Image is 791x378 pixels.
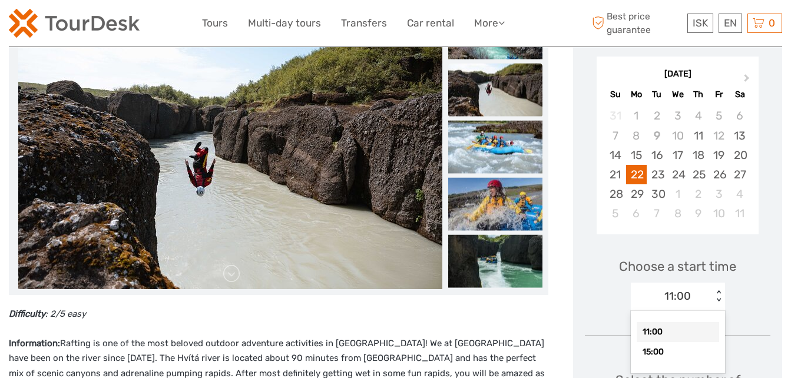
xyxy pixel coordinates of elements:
[605,87,625,102] div: Su
[688,145,709,165] div: Choose Thursday, September 18th, 2025
[589,10,684,36] span: Best price guarantee
[647,126,667,145] div: Not available Tuesday, September 9th, 2025
[667,87,688,102] div: We
[688,204,709,223] div: Choose Thursday, October 9th, 2025
[626,87,647,102] div: Mo
[709,165,729,184] div: Choose Friday, September 26th, 2025
[719,14,742,33] div: EN
[667,165,688,184] div: Choose Wednesday, September 24th, 2025
[667,145,688,165] div: Choose Wednesday, September 17th, 2025
[407,15,454,32] a: Car rental
[626,106,647,125] div: Not available Monday, September 1st, 2025
[729,145,750,165] div: Choose Saturday, September 20th, 2025
[667,126,688,145] div: Not available Wednesday, September 10th, 2025
[637,342,719,362] div: 15:00
[739,71,757,90] button: Next Month
[626,145,647,165] div: Choose Monday, September 15th, 2025
[135,18,150,32] button: Open LiveChat chat widget
[637,322,719,342] div: 11:00
[688,165,709,184] div: Choose Thursday, September 25th, 2025
[647,165,667,184] div: Choose Tuesday, September 23rd, 2025
[341,15,387,32] a: Transfers
[18,6,442,289] img: d3ec3042d7494f9e8842d62a82f3781a_main_slider.jpg
[709,145,729,165] div: Choose Friday, September 19th, 2025
[202,15,228,32] a: Tours
[664,289,691,304] div: 11:00
[448,235,542,288] img: 4549d9d1460d45268b04d6cfe31fd4d3_slider_thumbnail.jpeg
[626,126,647,145] div: Not available Monday, September 8th, 2025
[626,165,647,184] div: Choose Monday, September 22nd, 2025
[729,87,750,102] div: Sa
[9,309,45,319] strong: Difficulty
[688,184,709,204] div: Choose Thursday, October 2nd, 2025
[693,17,708,29] span: ISK
[667,106,688,125] div: Not available Wednesday, September 3rd, 2025
[605,126,625,145] div: Not available Sunday, September 7th, 2025
[647,145,667,165] div: Choose Tuesday, September 16th, 2025
[688,106,709,125] div: Not available Thursday, September 4th, 2025
[667,184,688,204] div: Choose Wednesday, October 1st, 2025
[729,165,750,184] div: Choose Saturday, September 27th, 2025
[9,338,60,349] strong: Information:
[626,184,647,204] div: Choose Monday, September 29th, 2025
[729,204,750,223] div: Choose Saturday, October 11th, 2025
[767,17,777,29] span: 0
[647,106,667,125] div: Not available Tuesday, September 2nd, 2025
[605,165,625,184] div: Choose Sunday, September 21st, 2025
[597,68,759,81] div: [DATE]
[448,121,542,174] img: 814c37c69bae4ca8912a47f72c72e603_slider_thumbnail.jpg
[709,126,729,145] div: Not available Friday, September 12th, 2025
[647,87,667,102] div: Tu
[474,15,505,32] a: More
[729,106,750,125] div: Not available Saturday, September 6th, 2025
[709,87,729,102] div: Fr
[605,204,625,223] div: Choose Sunday, October 5th, 2025
[729,184,750,204] div: Choose Saturday, October 4th, 2025
[248,15,321,32] a: Multi-day tours
[619,257,736,276] span: Choose a start time
[709,204,729,223] div: Choose Friday, October 10th, 2025
[713,290,723,303] div: < >
[647,204,667,223] div: Choose Tuesday, October 7th, 2025
[709,184,729,204] div: Choose Friday, October 3rd, 2025
[667,204,688,223] div: Choose Wednesday, October 8th, 2025
[688,87,709,102] div: Th
[729,126,750,145] div: Choose Saturday, September 13th, 2025
[45,309,86,319] em: : 2/5 easy
[605,106,625,125] div: Not available Sunday, August 31st, 2025
[626,204,647,223] div: Choose Monday, October 6th, 2025
[605,145,625,165] div: Choose Sunday, September 14th, 2025
[448,64,542,117] img: d3ec3042d7494f9e8842d62a82f3781a_slider_thumbnail.jpg
[448,178,542,231] img: d234bfa4b8104e2d9fa33d65afd3edc4_slider_thumbnail.jpg
[9,9,140,38] img: 120-15d4194f-c635-41b9-a512-a3cb382bfb57_logo_small.png
[600,106,754,223] div: month 2025-09
[605,184,625,204] div: Choose Sunday, September 28th, 2025
[688,126,709,145] div: Choose Thursday, September 11th, 2025
[16,21,133,30] p: We're away right now. Please check back later!
[709,106,729,125] div: Not available Friday, September 5th, 2025
[647,184,667,204] div: Choose Tuesday, September 30th, 2025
